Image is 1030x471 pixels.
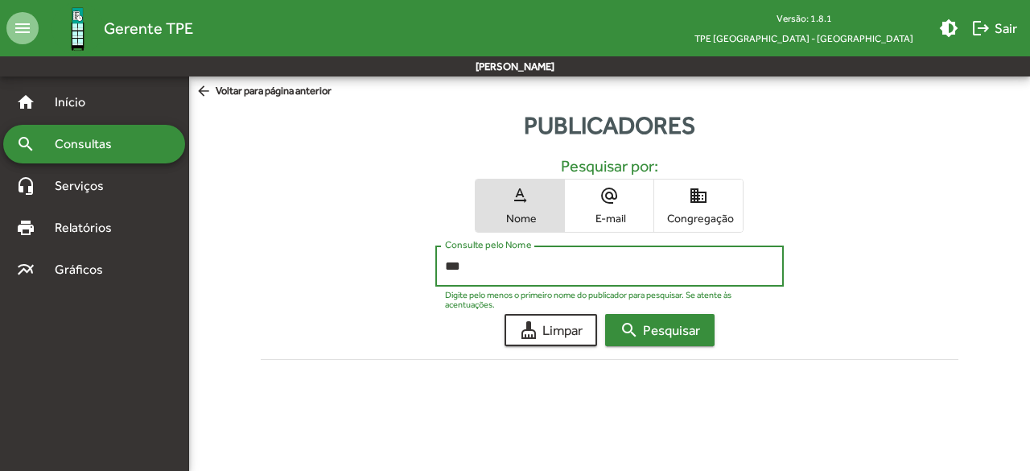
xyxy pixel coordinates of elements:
[45,218,133,238] span: Relatórios
[274,156,946,176] h5: Pesquisar por:
[16,176,35,196] mat-icon: headset_mic
[480,211,560,225] span: Nome
[658,211,739,225] span: Congregação
[965,14,1024,43] button: Sair
[45,134,133,154] span: Consultas
[45,260,125,279] span: Gráficos
[16,93,35,112] mat-icon: home
[196,83,332,101] span: Voltar para página anterior
[620,316,700,345] span: Pesquisar
[104,15,193,41] span: Gerente TPE
[189,107,1030,143] div: Publicadores
[16,260,35,279] mat-icon: multiline_chart
[45,93,109,112] span: Início
[605,314,715,346] button: Pesquisar
[939,19,958,38] mat-icon: brightness_medium
[16,218,35,238] mat-icon: print
[519,320,538,340] mat-icon: cleaning_services
[510,186,529,205] mat-icon: text_rotation_none
[682,8,926,28] div: Versão: 1.8.1
[654,180,743,232] button: Congregação
[45,176,126,196] span: Serviços
[6,12,39,44] mat-icon: menu
[620,320,639,340] mat-icon: search
[689,186,708,205] mat-icon: domain
[16,134,35,154] mat-icon: search
[569,211,649,225] span: E-mail
[599,186,619,205] mat-icon: alternate_email
[196,83,216,101] mat-icon: arrow_back
[476,180,564,232] button: Nome
[971,14,1017,43] span: Sair
[565,180,653,232] button: E-mail
[39,2,193,55] a: Gerente TPE
[505,314,597,346] button: Limpar
[971,19,991,38] mat-icon: logout
[51,2,104,55] img: Logo
[682,28,926,48] span: TPE [GEOGRAPHIC_DATA] - [GEOGRAPHIC_DATA]
[519,316,583,345] span: Limpar
[445,290,764,310] mat-hint: Digite pelo menos o primeiro nome do publicador para pesquisar. Se atente às acentuações.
